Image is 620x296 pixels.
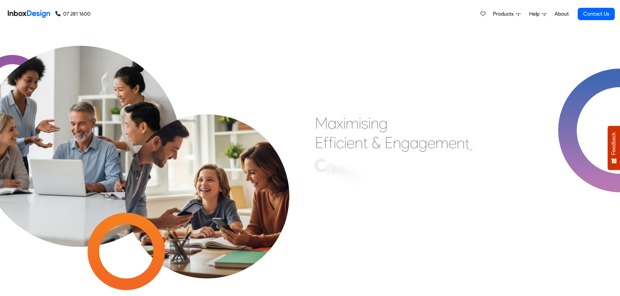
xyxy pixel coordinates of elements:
div: i [343,113,346,133]
div: x [337,113,343,133]
div: a [410,133,419,152]
div: e [427,133,435,152]
div: t [465,134,470,153]
span: Feedback [611,132,617,155]
a: Help [527,7,549,20]
div: g [401,133,410,152]
div: f [323,133,328,152]
div: i [368,113,371,133]
a: Contact Us [578,8,615,20]
div: Maximising Efficient & Engagement, Connecting Schools, Families, and Students. [315,113,473,211]
div: e [347,133,355,152]
div: m [435,133,448,152]
div: o [326,157,335,177]
div: , [470,135,473,154]
div: n [457,133,465,153]
div: i [359,113,361,133]
div: n [371,113,379,133]
img: parents_with_child.png [104,73,310,278]
div: n [393,133,401,152]
div: n [335,160,343,179]
div: g [419,133,427,152]
div: n [355,133,363,152]
span: Products [493,10,516,18]
a: 07 281 1600 [55,10,90,18]
div: n [343,162,351,182]
div: & [372,133,381,152]
div: g [379,113,388,133]
div: s [361,113,368,133]
span: Help [529,10,542,18]
div: c [359,168,367,188]
a: About [553,7,571,20]
div: a [328,113,337,133]
div: e [351,165,359,185]
a: Products [490,7,523,20]
div: E [385,133,393,152]
div: t [363,133,368,152]
div: i [344,133,347,152]
div: f [328,133,334,152]
div: e [448,133,457,152]
div: E [315,133,323,152]
div: M [315,113,328,133]
div: m [346,113,359,133]
button: Feedback - Show survey [608,126,620,170]
div: c [336,133,344,152]
div: C [315,156,326,175]
div: i [334,133,336,152]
